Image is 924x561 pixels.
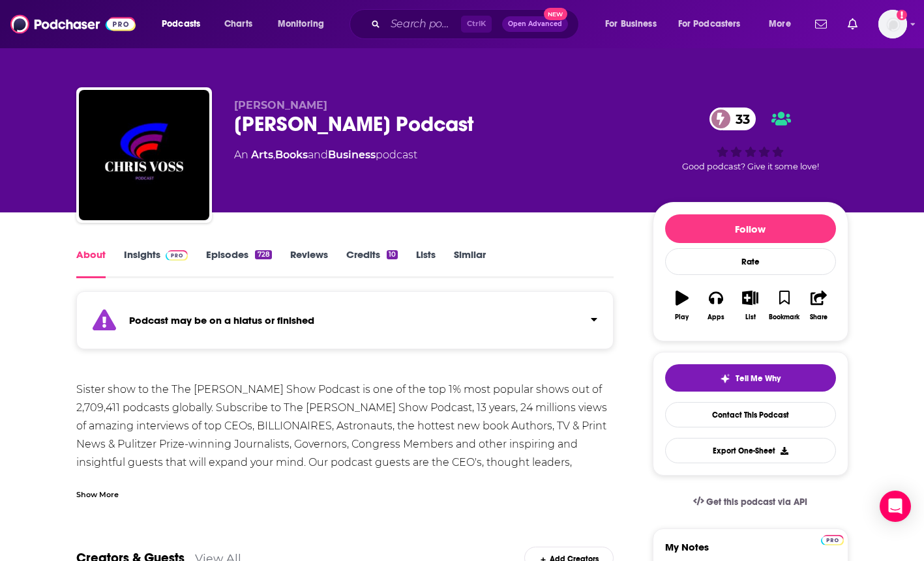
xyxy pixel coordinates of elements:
[416,248,436,278] a: Lists
[234,147,417,163] div: An podcast
[733,282,767,329] button: List
[255,250,271,259] div: 728
[269,14,341,35] button: open menu
[328,149,376,161] a: Business
[278,15,324,33] span: Monitoring
[745,313,756,321] div: List
[709,108,756,130] a: 33
[273,149,275,161] span: ,
[665,248,836,275] div: Rate
[810,313,827,321] div: Share
[385,14,461,35] input: Search podcasts, credits, & more...
[821,533,844,545] a: Pro website
[387,250,398,259] div: 10
[736,373,781,384] span: Tell Me Why
[162,15,200,33] span: Podcasts
[769,313,799,321] div: Bookmark
[124,248,188,278] a: InsightsPodchaser Pro
[346,248,398,278] a: Credits10
[769,15,791,33] span: More
[508,21,562,27] span: Open Advanced
[290,248,328,278] a: Reviews
[878,10,907,38] img: User Profile
[878,10,907,38] button: Show profile menu
[810,13,832,35] a: Show notifications dropdown
[675,313,689,321] div: Play
[653,99,848,180] div: 33Good podcast? Give it some love!
[454,248,486,278] a: Similar
[79,90,209,220] img: Chris Voss Podcast
[461,16,492,33] span: Ctrl K
[760,14,807,35] button: open menu
[76,299,614,349] section: Click to expand status details
[720,373,730,384] img: tell me why sparkle
[596,14,673,35] button: open menu
[153,14,217,35] button: open menu
[166,250,188,261] img: Podchaser Pro
[308,149,328,161] span: and
[706,496,807,508] span: Get this podcast via API
[678,15,741,33] span: For Podcasters
[216,14,260,35] a: Charts
[670,14,760,35] button: open menu
[682,162,819,171] span: Good podcast? Give it some love!
[683,486,818,518] a: Get this podcast via API
[665,214,836,243] button: Follow
[129,314,314,326] strong: Podcast may be on a hiatus or finished
[665,402,836,427] a: Contact This Podcast
[76,248,106,278] a: About
[708,313,724,321] div: Apps
[224,15,252,33] span: Charts
[878,10,907,38] span: Logged in as ereardon
[699,282,733,329] button: Apps
[821,535,844,545] img: Podchaser Pro
[723,108,756,130] span: 33
[897,10,907,20] svg: Add a profile image
[768,282,801,329] button: Bookmark
[10,12,136,36] img: Podchaser - Follow, Share and Rate Podcasts
[880,491,911,522] div: Open Intercom Messenger
[234,99,327,111] span: [PERSON_NAME]
[801,282,835,329] button: Share
[842,13,863,35] a: Show notifications dropdown
[362,9,591,39] div: Search podcasts, credits, & more...
[605,15,657,33] span: For Business
[502,16,568,32] button: Open AdvancedNew
[665,364,836,392] button: tell me why sparkleTell Me Why
[544,8,567,20] span: New
[275,149,308,161] a: Books
[206,248,271,278] a: Episodes728
[665,282,699,329] button: Play
[251,149,273,161] a: Arts
[665,438,836,463] button: Export One-Sheet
